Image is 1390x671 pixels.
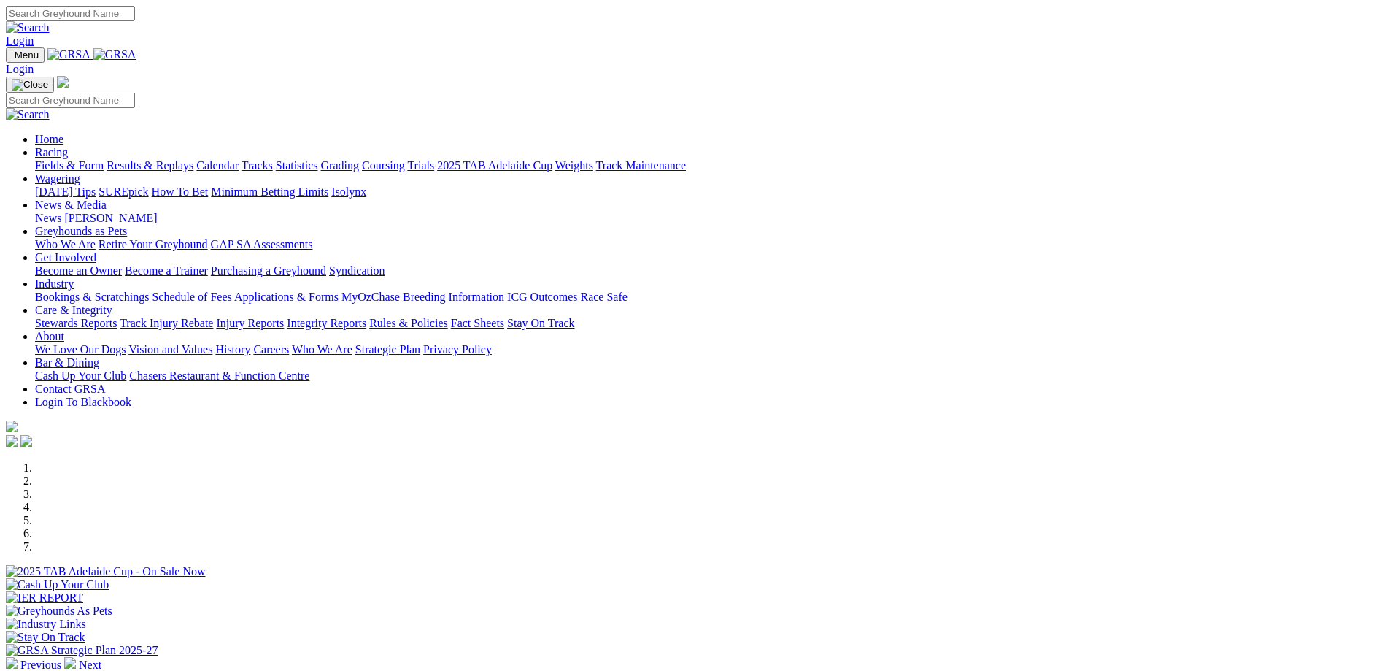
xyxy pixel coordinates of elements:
a: Fact Sheets [451,317,504,329]
a: Vision and Values [128,343,212,356]
a: Racing [35,146,68,158]
a: Statistics [276,159,318,172]
a: Cash Up Your Club [35,369,126,382]
a: History [215,343,250,356]
a: Calendar [196,159,239,172]
a: Become a Trainer [125,264,208,277]
div: Racing [35,159,1384,172]
a: [PERSON_NAME] [64,212,157,224]
img: Search [6,108,50,121]
a: MyOzChase [341,291,400,303]
a: Track Maintenance [596,159,686,172]
button: Toggle navigation [6,77,54,93]
a: Chasers Restaurant & Function Centre [129,369,309,382]
a: News [35,212,61,224]
img: Greyhounds As Pets [6,605,112,618]
a: Previous [6,659,64,671]
button: Toggle navigation [6,47,45,63]
a: Strategic Plan [355,343,420,356]
a: Next [64,659,101,671]
a: Tracks [242,159,273,172]
a: ICG Outcomes [507,291,577,303]
img: GRSA [47,48,90,61]
a: Syndication [329,264,385,277]
div: News & Media [35,212,1384,225]
a: Become an Owner [35,264,122,277]
a: Track Injury Rebate [120,317,213,329]
a: Race Safe [580,291,627,303]
span: Next [79,659,101,671]
a: Grading [321,159,359,172]
img: chevron-left-pager-white.svg [6,657,18,669]
a: Bookings & Scratchings [35,291,149,303]
img: GRSA [93,48,136,61]
span: Previous [20,659,61,671]
a: Home [35,133,63,145]
img: 2025 TAB Adelaide Cup - On Sale Now [6,565,206,578]
a: Privacy Policy [423,343,492,356]
div: Bar & Dining [35,369,1384,383]
a: Results & Replays [107,159,193,172]
a: About [35,330,64,342]
a: Contact GRSA [35,383,105,395]
a: Who We Are [292,343,352,356]
div: Greyhounds as Pets [35,238,1384,251]
a: Rules & Policies [369,317,448,329]
a: Integrity Reports [287,317,366,329]
a: Get Involved [35,251,96,264]
div: Get Involved [35,264,1384,277]
a: Breeding Information [403,291,504,303]
div: Industry [35,291,1384,304]
a: [DATE] Tips [35,185,96,198]
a: Who We Are [35,238,96,250]
a: 2025 TAB Adelaide Cup [437,159,552,172]
img: logo-grsa-white.png [57,76,69,88]
a: Injury Reports [216,317,284,329]
a: Isolynx [331,185,366,198]
a: SUREpick [99,185,148,198]
img: Cash Up Your Club [6,578,109,591]
img: facebook.svg [6,435,18,447]
a: Fields & Form [35,159,104,172]
a: Industry [35,277,74,290]
a: Bar & Dining [35,356,99,369]
input: Search [6,6,135,21]
img: Search [6,21,50,34]
div: Wagering [35,185,1384,199]
img: Close [12,79,48,91]
img: GRSA Strategic Plan 2025-27 [6,644,158,657]
a: GAP SA Assessments [211,238,313,250]
a: News & Media [35,199,107,211]
a: Coursing [362,159,405,172]
a: Wagering [35,172,80,185]
a: Purchasing a Greyhound [211,264,326,277]
a: Trials [407,159,434,172]
a: Careers [253,343,289,356]
img: logo-grsa-white.png [6,421,18,432]
div: Care & Integrity [35,317,1384,330]
a: Minimum Betting Limits [211,185,328,198]
a: Login [6,34,34,47]
a: Stay On Track [507,317,574,329]
a: Login [6,63,34,75]
a: Care & Integrity [35,304,112,316]
a: Retire Your Greyhound [99,238,208,250]
a: Schedule of Fees [152,291,231,303]
a: Weights [555,159,593,172]
img: Stay On Track [6,631,85,644]
img: chevron-right-pager-white.svg [64,657,76,669]
a: How To Bet [152,185,209,198]
img: twitter.svg [20,435,32,447]
span: Menu [15,50,39,61]
a: We Love Our Dogs [35,343,126,356]
a: Stewards Reports [35,317,117,329]
a: Login To Blackbook [35,396,131,408]
input: Search [6,93,135,108]
a: Greyhounds as Pets [35,225,127,237]
a: Applications & Forms [234,291,339,303]
img: IER REPORT [6,591,83,605]
div: About [35,343,1384,356]
img: Industry Links [6,618,86,631]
